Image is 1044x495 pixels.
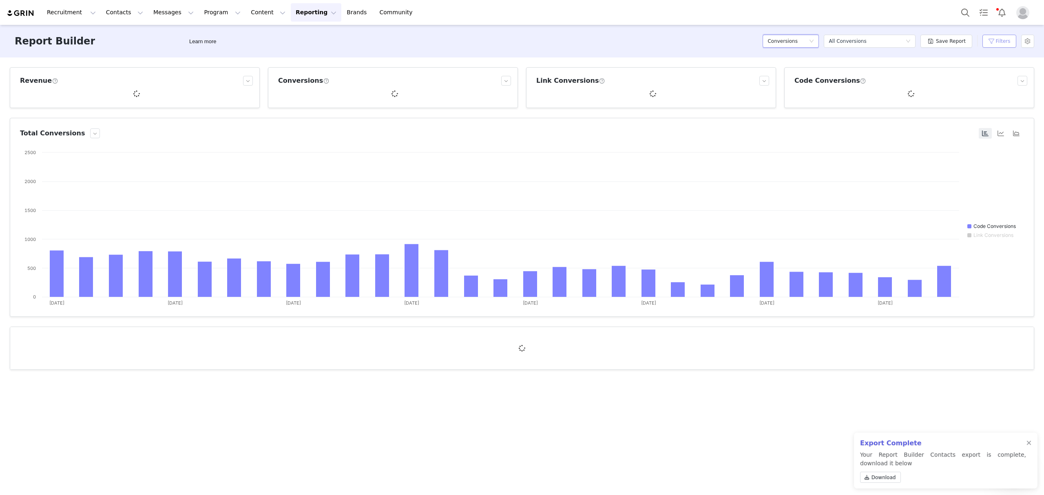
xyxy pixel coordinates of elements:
[278,76,329,86] h3: Conversions
[906,39,911,44] i: icon: down
[148,3,199,22] button: Messages
[27,265,36,271] text: 500
[20,128,85,138] h3: Total Conversions
[291,3,341,22] button: Reporting
[829,35,866,47] div: All Conversions
[404,300,419,306] text: [DATE]
[768,35,798,47] h5: Conversions
[101,3,148,22] button: Contacts
[956,3,974,22] button: Search
[1016,6,1029,19] img: placeholder-profile.jpg
[975,3,993,22] a: Tasks
[49,300,64,306] text: [DATE]
[42,3,101,22] button: Recruitment
[24,208,36,213] text: 1500
[246,3,290,22] button: Content
[24,236,36,242] text: 1000
[878,300,893,306] text: [DATE]
[973,232,1013,238] text: Link Conversions
[168,300,183,306] text: [DATE]
[536,76,605,86] h3: Link Conversions
[794,76,866,86] h3: Code Conversions
[10,327,1034,370] article: Conversions
[860,472,901,483] a: Download
[871,474,896,481] span: Download
[286,300,301,306] text: [DATE]
[375,3,421,22] a: Community
[523,300,538,306] text: [DATE]
[993,3,1011,22] button: Notifications
[1011,6,1037,19] button: Profile
[20,76,58,86] h3: Revenue
[24,179,36,184] text: 2000
[759,300,774,306] text: [DATE]
[199,3,246,22] button: Program
[973,223,1016,229] text: Code Conversions
[920,35,972,48] button: Save Report
[188,38,218,46] div: Tooltip anchor
[982,35,1016,48] button: Filters
[33,294,36,300] text: 0
[860,438,1026,448] h2: Export Complete
[342,3,374,22] a: Brands
[7,9,35,17] img: grin logo
[641,300,656,306] text: [DATE]
[15,34,95,49] h3: Report Builder
[860,451,1026,486] p: Your Report Builder Contacts export is complete, download it below
[809,39,814,44] i: icon: down
[24,150,36,155] text: 2500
